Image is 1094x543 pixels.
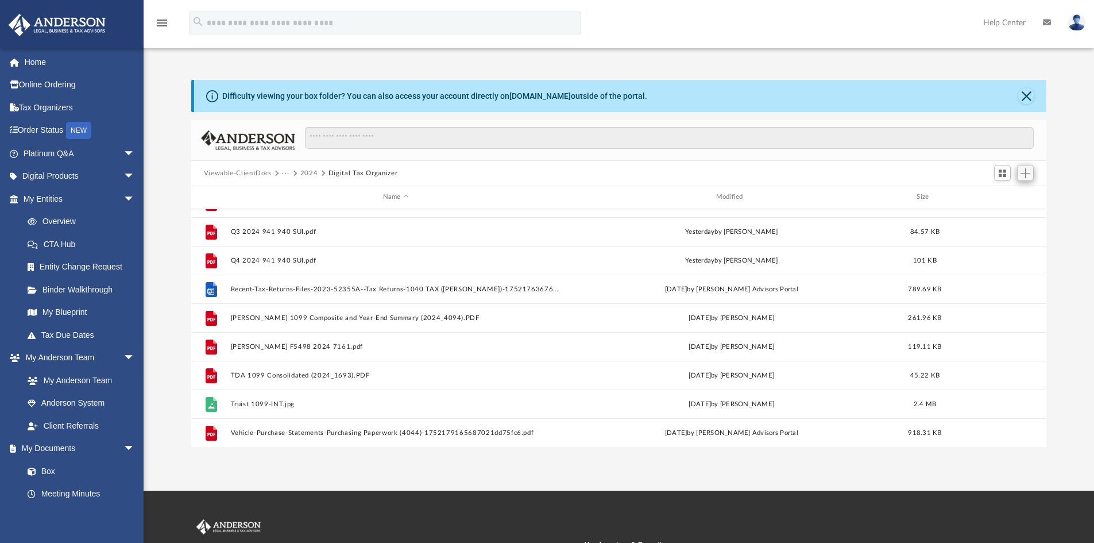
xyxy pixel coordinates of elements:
a: Online Ordering [8,74,152,97]
a: Tax Organizers [8,96,152,119]
span: 2.4 MB [913,400,936,407]
i: menu [155,16,169,30]
span: 84.57 KB [910,228,940,234]
a: My Anderson Team [16,369,141,392]
div: id [953,192,1033,202]
span: yesterday [685,257,714,263]
a: [DOMAIN_NAME] [509,91,571,101]
div: by [PERSON_NAME] [566,226,897,237]
button: Recent-Tax-Returns-Files-2023-52355A--Tax Returns-1040 TAX ([PERSON_NAME])-1752176367687016ef5cff... [230,286,561,293]
div: [DATE] by [PERSON_NAME] [566,399,897,409]
span: yesterday [685,228,714,234]
button: Q4 2024 941 940 SUI.pdf [230,257,561,264]
a: My Blueprint [16,301,146,324]
input: Search files and folders [305,127,1034,149]
div: Name [230,192,560,202]
a: Binder Walkthrough [16,278,152,301]
span: arrow_drop_down [123,165,146,188]
button: Close [1018,88,1034,104]
a: Client Referrals [16,414,146,437]
img: User Pic [1068,14,1085,31]
a: Box [16,460,141,483]
a: Order StatusNEW [8,119,152,143]
span: arrow_drop_down [123,346,146,370]
img: Anderson Advisors Platinum Portal [194,519,263,534]
a: My Entitiesarrow_drop_down [8,187,152,210]
button: ··· [282,168,289,179]
img: Anderson Advisors Platinum Portal [5,14,109,36]
div: grid [191,209,1047,447]
a: CTA Hub [16,233,152,256]
button: 2024 [300,168,318,179]
a: Anderson System [16,392,146,415]
button: [PERSON_NAME] F5498 2024 7161.pdf [230,343,561,351]
div: [DATE] by [PERSON_NAME] [566,370,897,380]
div: Size [902,192,948,202]
a: Platinum Q&Aarrow_drop_down [8,142,152,165]
a: menu [155,22,169,30]
button: Digital Tax Organizer [328,168,398,179]
div: Modified [566,192,896,202]
button: Truist 1099-INT.jpg [230,400,561,408]
div: [DATE] by [PERSON_NAME] [566,341,897,352]
span: arrow_drop_down [123,142,146,165]
button: Add [1017,165,1034,181]
div: [DATE] by [PERSON_NAME] [566,313,897,323]
button: Q3 2024 941 940 SUI.pdf [230,228,561,236]
a: Meeting Minutes [16,483,146,506]
span: 45.22 KB [910,372,940,378]
a: Overview [16,210,152,233]
div: [DATE] by [PERSON_NAME] Advisors Portal [566,428,897,438]
span: 261.96 KB [908,314,941,321]
button: [PERSON_NAME] 1099 Composite and Year-End Summary (2024_4094).PDF [230,314,561,322]
span: arrow_drop_down [123,187,146,211]
a: Tax Due Dates [16,324,152,346]
div: by [PERSON_NAME] [566,255,897,265]
button: Vehicle-Purchase-Statements-Purchasing Paperwork (4044)-1752179165687021dd75fc6.pdf [230,429,561,437]
button: TDA 1099 Consolidated (2024_1693).PDF [230,372,561,379]
span: 789.69 KB [908,286,941,292]
div: id [196,192,225,202]
a: My Anderson Teamarrow_drop_down [8,346,146,369]
span: 119.11 KB [908,343,941,349]
a: Home [8,51,152,74]
button: Switch to Grid View [994,165,1011,181]
button: Viewable-ClientDocs [204,168,272,179]
span: arrow_drop_down [123,437,146,461]
span: 918.31 KB [908,429,941,436]
div: Difficulty viewing your box folder? You can also access your account directly on outside of the p... [222,90,647,102]
div: [DATE] by [PERSON_NAME] Advisors Portal [566,284,897,294]
span: 101 KB [913,257,937,263]
i: search [192,16,204,28]
a: Digital Productsarrow_drop_down [8,165,152,188]
a: Entity Change Request [16,256,152,279]
div: NEW [66,122,91,139]
a: My Documentsarrow_drop_down [8,437,146,460]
